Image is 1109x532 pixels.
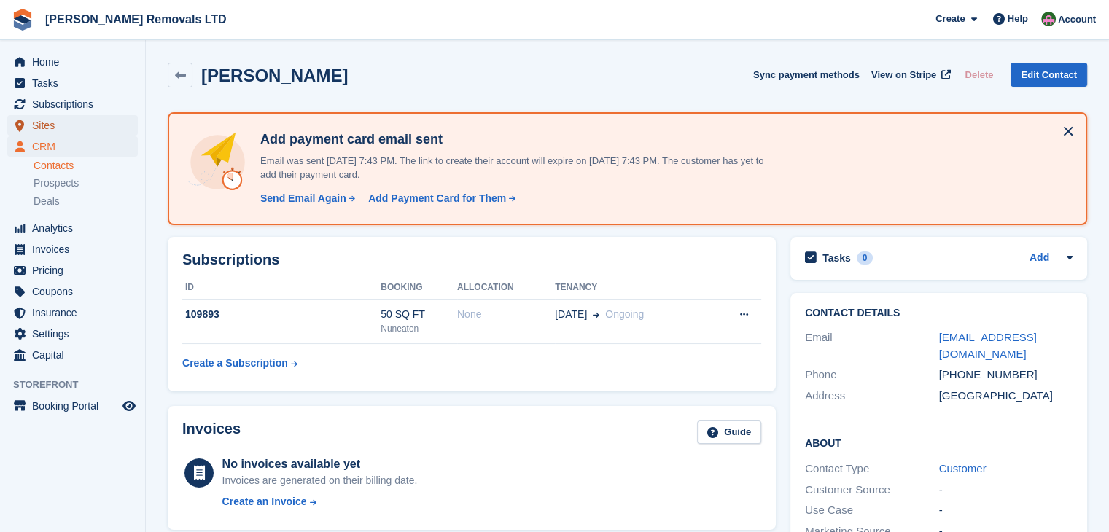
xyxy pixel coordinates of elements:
span: Booking Portal [32,396,120,416]
span: Insurance [32,302,120,323]
a: menu [7,136,138,157]
a: Add [1030,250,1049,267]
a: menu [7,345,138,365]
span: Subscriptions [32,94,120,114]
span: Prospects [34,176,79,190]
div: None [457,307,555,322]
th: Booking [381,276,457,300]
a: menu [7,94,138,114]
a: menu [7,115,138,136]
div: Contact Type [805,461,939,477]
h2: Subscriptions [182,251,761,268]
a: View on Stripe [865,63,954,87]
span: Storefront [13,378,145,392]
span: View on Stripe [871,68,936,82]
button: Delete [959,63,999,87]
div: [PHONE_NUMBER] [939,367,1073,383]
span: Invoices [32,239,120,259]
div: - [939,502,1073,519]
h2: Invoices [182,420,241,445]
span: Capital [32,345,120,365]
th: Tenancy [555,276,709,300]
div: - [939,482,1073,498]
a: Add Payment Card for Them [362,191,517,206]
div: Invoices are generated on their billing date. [222,473,418,488]
div: 109893 [182,307,381,322]
span: Pricing [32,260,120,281]
a: menu [7,302,138,323]
h4: Add payment card email sent [254,131,765,148]
div: Phone [805,367,939,383]
span: Home [32,52,120,72]
a: Create an Invoice [222,494,418,509]
div: Nuneaton [381,322,457,335]
span: Settings [32,324,120,344]
span: Analytics [32,218,120,238]
a: menu [7,52,138,72]
a: [PERSON_NAME] Removals LTD [39,7,233,31]
span: [DATE] [555,307,587,322]
a: menu [7,324,138,344]
div: Use Case [805,502,939,519]
div: Customer Source [805,482,939,498]
div: [GEOGRAPHIC_DATA] [939,388,1073,404]
a: menu [7,260,138,281]
a: Prospects [34,176,138,191]
a: menu [7,73,138,93]
span: CRM [32,136,120,157]
span: Ongoing [605,308,644,320]
a: Deals [34,194,138,209]
a: Customer [939,462,987,474]
a: menu [7,239,138,259]
img: add-payment-card-4dbda4983b697a7845d177d07a5d71e8a16f1ec00487972de202a45f1e8132f5.svg [187,131,249,193]
span: Sites [32,115,120,136]
div: Email [805,329,939,362]
h2: About [805,435,1073,450]
th: Allocation [457,276,555,300]
div: 50 SQ FT [381,307,457,322]
h2: [PERSON_NAME] [201,66,348,85]
a: Preview store [120,397,138,415]
div: Send Email Again [260,191,346,206]
span: Deals [34,195,60,208]
button: Sync payment methods [753,63,860,87]
img: stora-icon-8386f47178a22dfd0bd8f6a31ec36ba5ce8667c1dd55bd0f319d3a0aa187defe.svg [12,9,34,31]
img: Paul Withers [1041,12,1056,26]
span: Create [935,12,965,26]
div: Create an Invoice [222,494,307,509]
a: Guide [697,420,761,445]
a: menu [7,281,138,302]
div: 0 [857,251,873,265]
div: No invoices available yet [222,455,418,473]
h2: Tasks [822,251,851,265]
div: Create a Subscription [182,356,288,371]
span: Coupons [32,281,120,302]
a: menu [7,218,138,238]
a: Create a Subscription [182,350,297,377]
th: ID [182,276,381,300]
div: Address [805,388,939,404]
span: Account [1058,12,1096,27]
a: [EMAIL_ADDRESS][DOMAIN_NAME] [939,331,1037,360]
span: Tasks [32,73,120,93]
a: menu [7,396,138,416]
p: Email was sent [DATE] 7:43 PM. The link to create their account will expire on [DATE] 7:43 PM. Th... [254,154,765,182]
span: Help [1008,12,1028,26]
a: Contacts [34,159,138,173]
div: Add Payment Card for Them [368,191,506,206]
h2: Contact Details [805,308,1073,319]
a: Edit Contact [1011,63,1087,87]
